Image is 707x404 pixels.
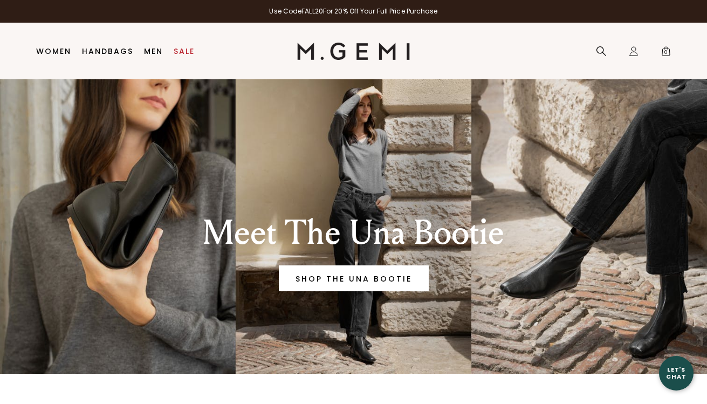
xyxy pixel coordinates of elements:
img: M.Gemi [297,43,410,60]
div: Meet The Una Bootie [154,214,554,252]
a: Men [144,47,163,56]
a: Handbags [82,47,133,56]
span: 0 [661,48,671,59]
strong: FALL20 [301,6,323,16]
a: Sale [174,47,195,56]
a: Women [36,47,71,56]
a: Banner primary button [279,265,429,291]
div: Let's Chat [659,366,694,380]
